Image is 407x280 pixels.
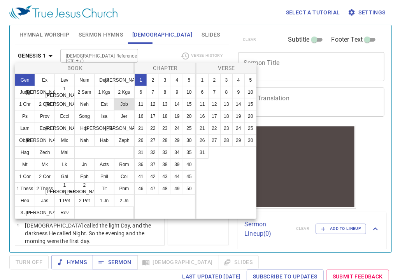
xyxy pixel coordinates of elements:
button: [PERSON_NAME] [114,74,134,86]
button: Col [114,170,134,183]
button: 21 [196,122,209,135]
button: 27 [208,134,221,147]
button: 8 [159,86,171,98]
button: Eccl [54,110,75,122]
button: 6 [135,86,147,98]
button: 29 [232,134,245,147]
button: 35 [183,146,195,159]
button: 50 [183,182,195,195]
button: 1 Pet [54,194,75,207]
button: 48 [159,182,171,195]
button: Phm [114,182,134,195]
button: 2 Chr [35,98,55,110]
button: 28 [159,134,171,147]
button: 3 Jn [15,206,35,219]
button: 7 [208,86,221,98]
button: 10 [183,86,195,98]
button: 46 [135,182,147,195]
button: 49 [171,182,183,195]
button: 9 [171,86,183,98]
button: Deut [94,74,114,86]
p: Chapter [137,64,194,72]
button: Hag [15,146,35,159]
button: Lk [54,158,75,171]
button: 4 [171,74,183,86]
button: 2 [147,74,159,86]
button: 9 [232,86,245,98]
button: Mk [35,158,55,171]
button: Judg [15,86,35,98]
button: [PERSON_NAME] [54,122,75,135]
button: 2 Thess [35,182,55,195]
button: 31 [196,146,209,159]
button: [PERSON_NAME] [54,98,75,110]
button: 42 [147,170,159,183]
button: 1 Kgs [94,86,114,98]
button: 19 [232,110,245,122]
button: Gal [54,170,75,183]
button: 32 [147,146,159,159]
button: 26 [135,134,147,147]
button: 47 [147,182,159,195]
button: Hos [74,122,95,135]
button: 22 [208,122,221,135]
button: 16 [135,110,147,122]
button: Eph [74,170,95,183]
button: 12 [147,98,159,110]
p: Verse [198,64,255,72]
button: 2 Jn [114,194,134,207]
button: [PERSON_NAME] [94,122,114,135]
button: 7 [147,86,159,98]
button: 11 [135,98,147,110]
button: 31 [135,146,147,159]
button: [PERSON_NAME] [35,206,55,219]
button: Jer [114,110,134,122]
button: 25 [183,122,195,135]
button: 19 [171,110,183,122]
button: 10 [244,86,257,98]
button: 40 [183,158,195,171]
button: 6 [196,86,209,98]
button: [PERSON_NAME] [35,134,55,147]
button: 13 [159,98,171,110]
button: Nah [74,134,95,147]
button: 37 [147,158,159,171]
button: Ps [15,110,35,122]
button: Jn [74,158,95,171]
button: 18 [220,110,233,122]
button: Tit [94,182,114,195]
button: Job [114,98,134,110]
button: Rev [54,206,75,219]
button: 45 [183,170,195,183]
button: 39 [171,158,183,171]
button: 2 Kgs [114,86,134,98]
button: 41 [135,170,147,183]
button: Zech [35,146,55,159]
button: Mt [15,158,35,171]
button: 14 [232,98,245,110]
button: 1 [PERSON_NAME] [54,86,75,98]
button: 26 [196,134,209,147]
button: 33 [159,146,171,159]
button: 2 Sam [74,86,95,98]
button: Rom [114,158,134,171]
button: 5 [183,74,195,86]
button: 1 [PERSON_NAME] [54,182,75,195]
button: Prov [35,110,55,122]
button: Lev [54,74,75,86]
button: 2 [208,74,221,86]
button: Est [94,98,114,110]
button: 43 [159,170,171,183]
button: 30 [244,134,257,147]
button: Acts [94,158,114,171]
button: 30 [183,134,195,147]
button: Isa [94,110,114,122]
button: 20 [244,110,257,122]
button: 36 [135,158,147,171]
button: 3 [159,74,171,86]
button: 1 [135,74,147,86]
button: Zeph [114,134,134,147]
button: 1 Jn [94,194,114,207]
button: 2 Pet [74,194,95,207]
button: 3 [220,74,233,86]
